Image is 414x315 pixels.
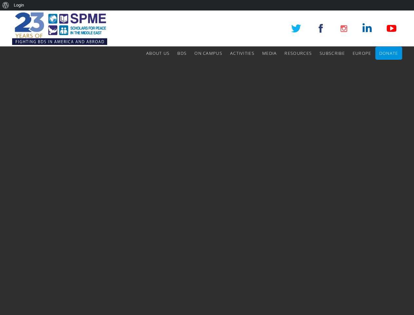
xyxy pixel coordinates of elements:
span: Donate [379,50,398,56]
a: BDS [177,47,187,60]
a: Europe [353,47,371,60]
span: Media [262,50,277,56]
a: Activities [230,47,254,60]
img: SPME [12,10,107,47]
a: Donate [379,47,398,60]
span: About Us [146,50,169,56]
a: Subscribe [320,47,345,60]
span: On Campus [194,50,222,56]
span: BDS [177,50,187,56]
a: On Campus [194,47,222,60]
span: Activities [230,50,254,56]
a: Media [262,47,277,60]
a: About Us [146,47,169,60]
span: Europe [353,50,371,56]
span: Subscribe [320,50,345,56]
span: Resources [285,50,312,56]
a: Resources [285,47,312,60]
